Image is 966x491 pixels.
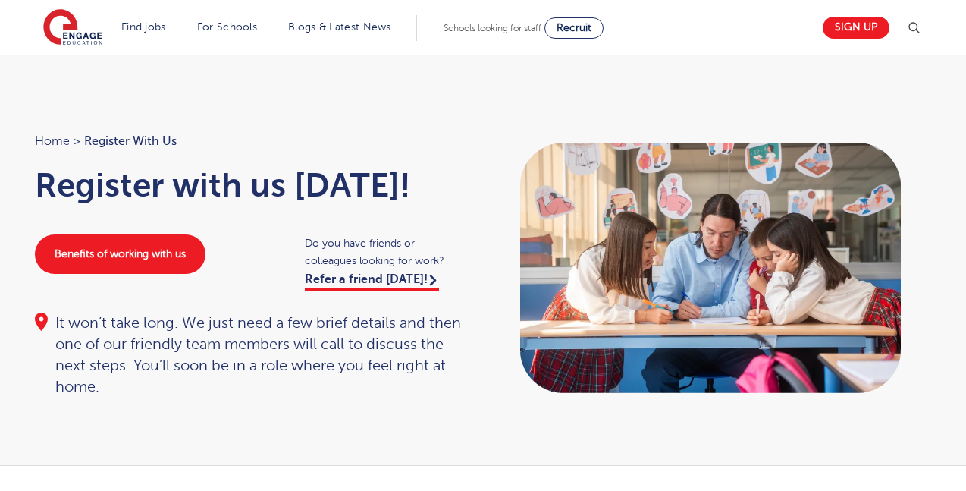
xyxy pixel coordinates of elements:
span: Do you have friends or colleagues looking for work? [305,234,468,269]
span: Schools looking for staff [444,23,541,33]
a: Refer a friend [DATE]! [305,272,439,291]
a: Home [35,134,70,148]
div: It won’t take long. We just need a few brief details and then one of our friendly team members wi... [35,313,469,398]
span: Register with us [84,131,177,151]
a: Find jobs [121,21,166,33]
span: > [74,134,80,148]
a: For Schools [197,21,257,33]
nav: breadcrumb [35,131,469,151]
span: Recruit [557,22,591,33]
h1: Register with us [DATE]! [35,166,469,204]
a: Benefits of working with us [35,234,205,274]
a: Sign up [823,17,889,39]
img: Engage Education [43,9,102,47]
a: Blogs & Latest News [288,21,391,33]
a: Recruit [544,17,604,39]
